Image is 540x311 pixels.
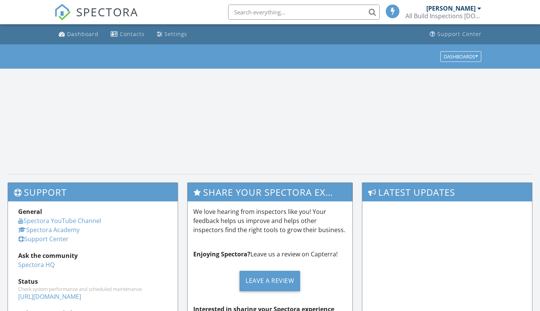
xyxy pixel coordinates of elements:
[120,30,145,38] div: Contacts
[54,4,71,20] img: The Best Home Inspection Software - Spectora
[193,207,347,234] p: We love hearing from inspectors like you! Your feedback helps us improve and helps other inspecto...
[427,27,485,41] a: Support Center
[8,183,178,201] h3: Support
[154,27,190,41] a: Settings
[18,226,80,234] a: Spectora Academy
[440,51,481,62] button: Dashboards
[67,30,99,38] div: Dashboard
[426,5,476,12] div: [PERSON_NAME]
[164,30,187,38] div: Settings
[56,27,102,41] a: Dashboard
[108,27,148,41] a: Contacts
[193,265,347,297] a: Leave a Review
[444,54,478,59] div: Dashboards
[193,250,250,258] strong: Enjoying Spectora?
[437,30,482,38] div: Support Center
[18,277,167,286] div: Status
[239,271,300,291] div: Leave a Review
[228,5,380,20] input: Search everything...
[76,4,138,20] span: SPECTORA
[18,261,55,269] a: Spectora HQ
[188,183,353,201] h3: Share Your Spectora Experience
[18,217,101,225] a: Spectora YouTube Channel
[405,12,481,20] div: All Build Inspections Pty.Ltd
[54,10,138,26] a: SPECTORA
[193,250,347,259] p: Leave us a review on Capterra!
[18,292,81,301] a: [URL][DOMAIN_NAME]
[18,235,69,243] a: Support Center
[362,183,532,201] h3: Latest Updates
[18,286,167,292] div: Check system performance and scheduled maintenance.
[18,207,42,216] strong: General
[18,251,167,260] div: Ask the community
